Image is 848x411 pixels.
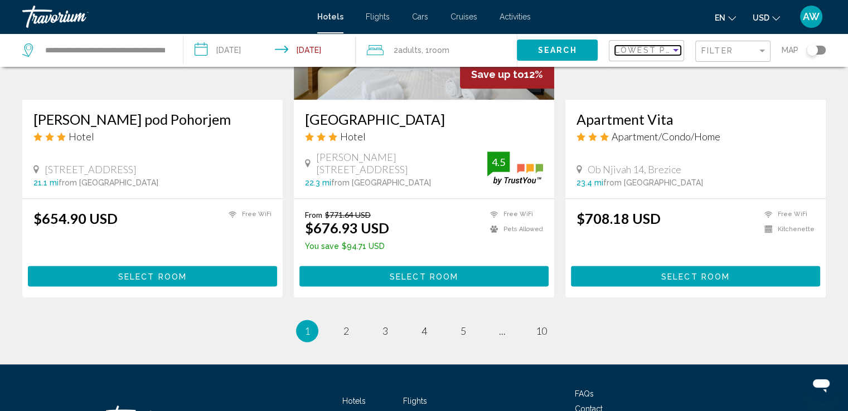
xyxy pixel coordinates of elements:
span: Select Room [661,272,730,281]
span: 10 [536,325,547,337]
button: Select Room [299,266,549,286]
span: AW [803,11,820,22]
div: 4.5 [487,155,510,169]
span: From [305,210,322,219]
span: [STREET_ADDRESS] [45,163,137,175]
span: Ob Njivah 14, Brezice [588,163,681,175]
a: [GEOGRAPHIC_DATA] [305,111,543,128]
span: , 1 [421,42,449,58]
button: Travelers: 2 adults, 0 children [356,33,517,67]
span: Adults [398,46,421,55]
a: Select Room [28,268,277,281]
del: $771.64 USD [325,210,371,219]
ins: $654.90 USD [33,210,118,227]
div: 3 star Hotel [305,130,543,143]
span: 3 [382,325,388,337]
li: Pets Allowed [484,224,543,234]
span: en [715,13,725,22]
a: Select Room [299,268,549,281]
a: Cars [412,12,428,21]
a: FAQs [575,389,594,398]
a: Hotels [342,397,366,405]
span: Save up to [471,68,524,80]
span: ... [499,325,506,337]
div: 3 star Apartment [576,130,815,143]
span: 2 [394,42,421,58]
span: Select Room [390,272,458,281]
iframe: Button to launch messaging window [803,366,839,402]
a: Apartment Vita [576,111,815,128]
button: Select Room [571,266,820,286]
span: Select Room [118,272,187,281]
span: USD [753,13,769,22]
button: Change language [715,9,736,26]
li: Kitchenette [759,224,815,234]
a: Flights [366,12,390,21]
li: Free WiFi [759,210,815,219]
ul: Pagination [22,320,826,342]
span: 1 [304,325,310,337]
span: from [GEOGRAPHIC_DATA] [331,178,431,187]
div: 12% [460,60,554,89]
span: Hotel [69,130,94,143]
button: Check-in date: Nov 7, 2025 Check-out date: Nov 17, 2025 [183,33,356,67]
div: 3 star Hotel [33,130,272,143]
ins: $676.93 USD [305,219,389,236]
a: Hotels [317,12,343,21]
span: 22.3 mi [305,178,331,187]
a: Flights [403,397,427,405]
ins: $708.18 USD [576,210,661,227]
button: Search [517,40,598,60]
button: Filter [695,40,771,63]
span: Apartment/Condo/Home [612,130,720,143]
p: $94.71 USD [305,242,389,251]
span: [PERSON_NAME][STREET_ADDRESS] [316,151,487,175]
button: User Menu [797,5,826,28]
span: You save [305,242,339,251]
a: Activities [500,12,531,21]
span: 21.1 mi [33,178,59,187]
span: Hotel [340,130,366,143]
button: Change currency [753,9,780,26]
a: [PERSON_NAME] pod Pohorjem [33,111,272,128]
a: Travorium [22,6,306,28]
button: Select Room [28,266,277,286]
span: Room [429,46,449,55]
mat-select: Sort by [615,46,681,56]
button: Toggle map [798,45,826,55]
img: trustyou-badge.svg [487,151,543,184]
a: Cruises [450,12,477,21]
span: 5 [461,325,466,337]
span: 23.4 mi [576,178,603,187]
span: Map [782,42,798,58]
span: Filter [701,46,733,55]
span: from [GEOGRAPHIC_DATA] [59,178,158,187]
span: from [GEOGRAPHIC_DATA] [603,178,703,187]
li: Free WiFi [223,210,272,219]
span: Lowest Price [615,46,687,55]
span: 2 [343,325,349,337]
span: 4 [421,325,427,337]
span: Search [538,46,577,55]
li: Free WiFi [484,210,543,219]
a: Select Room [571,268,820,281]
